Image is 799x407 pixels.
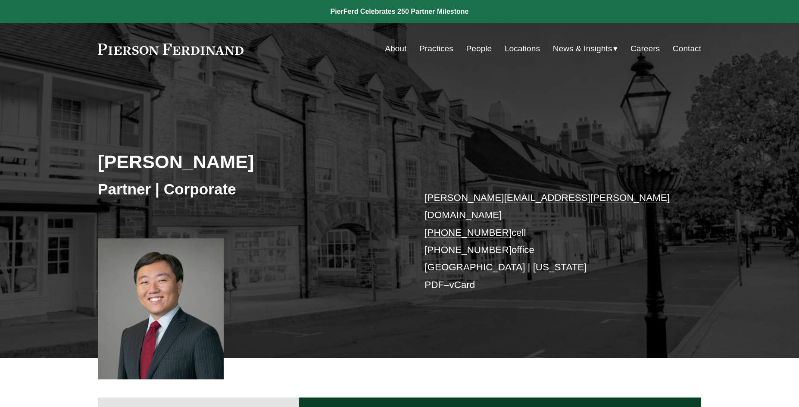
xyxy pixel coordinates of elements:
h2: [PERSON_NAME] [98,150,399,173]
a: PDF [424,279,444,290]
a: Contact [673,41,701,57]
a: Locations [505,41,540,57]
p: cell office [GEOGRAPHIC_DATA] | [US_STATE] – [424,189,676,294]
a: About [385,41,406,57]
a: Practices [419,41,453,57]
a: [PHONE_NUMBER] [424,227,512,238]
a: [PERSON_NAME][EMAIL_ADDRESS][PERSON_NAME][DOMAIN_NAME] [424,192,670,220]
a: vCard [449,279,475,290]
a: People [466,41,492,57]
span: News & Insights [553,41,612,56]
a: [PHONE_NUMBER] [424,244,512,255]
a: Careers [630,41,660,57]
a: folder dropdown [553,41,618,57]
h3: Partner | Corporate [98,180,399,199]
